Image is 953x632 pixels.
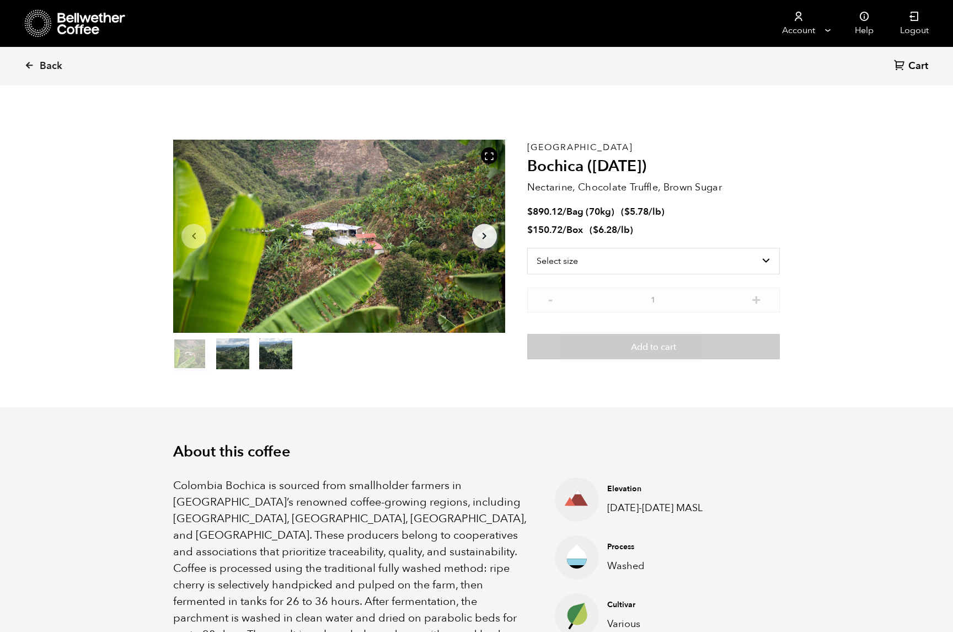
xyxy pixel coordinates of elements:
span: ( ) [590,224,633,236]
button: Add to cart [527,334,780,359]
span: $ [527,205,533,218]
span: ( ) [621,205,665,218]
span: / [563,224,566,236]
span: $ [593,224,598,236]
h4: Cultivar [607,599,712,610]
p: Various [607,617,712,631]
p: Nectarine, Chocolate Truffle, Brown Sugar [527,180,780,195]
bdi: 6.28 [593,224,617,236]
button: + [749,293,763,304]
h4: Elevation [607,484,712,495]
span: Cart [908,60,928,73]
bdi: 5.78 [624,205,649,218]
p: Washed [607,559,712,573]
h4: Process [607,541,712,553]
span: /lb [649,205,661,218]
span: Box [566,224,583,236]
span: / [563,205,566,218]
a: Cart [894,59,931,74]
bdi: 150.72 [527,224,563,236]
bdi: 890.12 [527,205,563,218]
button: - [544,293,558,304]
h2: Bochica ([DATE]) [527,157,780,176]
p: [DATE]-[DATE] MASL [607,501,712,516]
span: /lb [617,224,630,236]
span: Bag (70kg) [566,205,614,218]
span: $ [527,224,533,236]
span: $ [624,205,630,218]
span: Back [40,60,62,73]
h2: About this coffee [173,443,780,461]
